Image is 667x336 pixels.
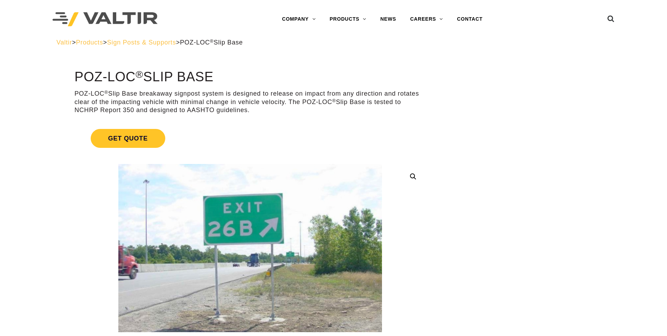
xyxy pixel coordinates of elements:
[91,129,165,148] span: Get Quote
[450,12,489,26] a: CONTACT
[53,12,158,27] img: Valtir
[180,39,243,46] span: POZ-LOC Slip Base
[75,121,426,156] a: Get Quote
[104,90,108,95] sup: ®
[107,39,176,46] a: Sign Posts & Supports
[373,12,403,26] a: NEWS
[56,39,611,47] div: > > >
[332,98,336,103] sup: ®
[76,39,103,46] a: Products
[75,70,426,84] h1: POZ-LOC Slip Base
[210,39,214,44] sup: ®
[136,69,143,80] sup: ®
[322,12,373,26] a: PRODUCTS
[56,39,72,46] a: Valtir
[275,12,322,26] a: COMPANY
[75,90,426,114] p: POZ-LOC Slip Base breakaway signpost system is designed to release on impact from any direction a...
[403,12,450,26] a: CAREERS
